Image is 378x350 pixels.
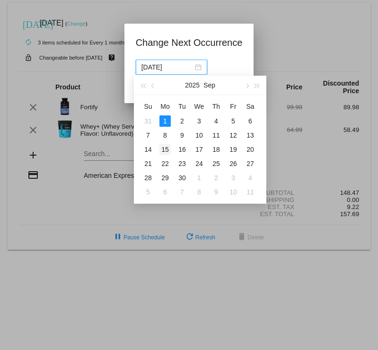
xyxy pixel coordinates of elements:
th: Thu [208,99,225,114]
td: 8/31/2025 [140,114,157,128]
div: 28 [142,172,154,184]
div: 17 [193,144,205,155]
td: 9/22/2025 [157,157,174,171]
div: 11 [211,130,222,141]
div: 21 [142,158,154,169]
div: 3 [193,115,205,127]
td: 9/9/2025 [174,128,191,142]
div: 20 [245,144,256,155]
td: 9/1/2025 [157,114,174,128]
div: 29 [159,172,171,184]
th: Sun [140,99,157,114]
td: 9/17/2025 [191,142,208,157]
td: 10/3/2025 [225,171,242,185]
div: 14 [142,144,154,155]
td: 10/1/2025 [191,171,208,185]
div: 9 [176,130,188,141]
td: 9/19/2025 [225,142,242,157]
td: 10/5/2025 [140,185,157,199]
div: 15 [159,144,171,155]
div: 3 [228,172,239,184]
button: Previous month (PageUp) [148,76,158,95]
div: 4 [245,172,256,184]
td: 9/26/2025 [225,157,242,171]
td: 9/16/2025 [174,142,191,157]
td: 9/20/2025 [242,142,259,157]
td: 9/14/2025 [140,142,157,157]
div: 31 [142,115,154,127]
div: 18 [211,144,222,155]
td: 10/8/2025 [191,185,208,199]
td: 10/2/2025 [208,171,225,185]
div: 10 [193,130,205,141]
div: 23 [176,158,188,169]
td: 9/3/2025 [191,114,208,128]
td: 10/7/2025 [174,185,191,199]
button: Sep [203,76,215,95]
th: Mon [157,99,174,114]
td: 9/29/2025 [157,171,174,185]
td: 9/6/2025 [242,114,259,128]
button: 2025 [185,76,200,95]
td: 10/4/2025 [242,171,259,185]
button: Last year (Control + left) [138,76,148,95]
button: Next year (Control + right) [252,76,263,95]
td: 10/10/2025 [225,185,242,199]
div: 22 [159,158,171,169]
td: 9/24/2025 [191,157,208,171]
div: 19 [228,144,239,155]
div: 2 [176,115,188,127]
th: Sat [242,99,259,114]
div: 25 [211,158,222,169]
td: 10/9/2025 [208,185,225,199]
div: 1 [193,172,205,184]
td: 9/13/2025 [242,128,259,142]
td: 9/8/2025 [157,128,174,142]
td: 9/10/2025 [191,128,208,142]
td: 9/27/2025 [242,157,259,171]
td: 9/25/2025 [208,157,225,171]
td: 9/11/2025 [208,128,225,142]
div: 4 [211,115,222,127]
th: Fri [225,99,242,114]
td: 9/23/2025 [174,157,191,171]
h1: Change Next Occurrence [136,35,243,50]
div: 5 [142,186,154,198]
td: 9/15/2025 [157,142,174,157]
td: 9/18/2025 [208,142,225,157]
td: 9/4/2025 [208,114,225,128]
div: 8 [193,186,205,198]
td: 9/5/2025 [225,114,242,128]
div: 7 [176,186,188,198]
div: 9 [211,186,222,198]
th: Wed [191,99,208,114]
div: 24 [193,158,205,169]
td: 10/6/2025 [157,185,174,199]
td: 9/30/2025 [174,171,191,185]
div: 30 [176,172,188,184]
div: 11 [245,186,256,198]
div: 6 [159,186,171,198]
div: 26 [228,158,239,169]
td: 9/21/2025 [140,157,157,171]
td: 9/7/2025 [140,128,157,142]
td: 9/2/2025 [174,114,191,128]
td: 9/12/2025 [225,128,242,142]
td: 10/11/2025 [242,185,259,199]
div: 16 [176,144,188,155]
div: 10 [228,186,239,198]
div: 1 [159,115,171,127]
input: Select date [141,62,193,72]
div: 12 [228,130,239,141]
div: 8 [159,130,171,141]
div: 7 [142,130,154,141]
div: 5 [228,115,239,127]
th: Tue [174,99,191,114]
div: 6 [245,115,256,127]
button: Next month (PageDown) [241,76,252,95]
div: 13 [245,130,256,141]
div: 27 [245,158,256,169]
div: 2 [211,172,222,184]
td: 9/28/2025 [140,171,157,185]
